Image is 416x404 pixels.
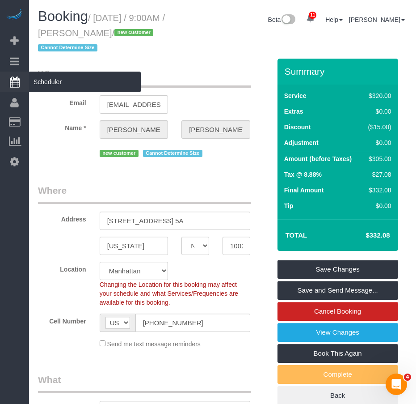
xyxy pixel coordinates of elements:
a: Save Changes [277,260,398,279]
input: Zip Code [223,237,250,255]
input: Cell Number [135,314,250,332]
small: / [DATE] / 9:00AM / [PERSON_NAME] [38,13,165,53]
label: Location [31,262,93,274]
input: Email [100,95,168,114]
span: new customer [114,29,153,36]
input: City [100,237,168,255]
a: Cancel Booking [277,302,398,321]
span: Scheduler [29,72,141,92]
label: Amount (before Taxes) [284,154,352,163]
label: Discount [284,123,311,132]
a: 11 [302,9,319,29]
a: Beta [268,16,296,23]
div: $305.00 [365,154,391,163]
a: Book This Again [277,344,398,363]
span: 11 [309,12,316,19]
iframe: Intercom live chat [386,374,407,395]
legend: What [38,373,251,393]
img: Automaid Logo [5,9,23,21]
div: $332.08 [365,186,391,195]
label: Name * [31,120,93,132]
a: View Changes [277,323,398,342]
div: $0.00 [365,138,391,147]
div: $320.00 [365,91,391,100]
label: Final Amount [284,186,324,195]
span: Cannot Determine Size [143,150,202,157]
label: Tip [284,201,294,210]
div: $0.00 [365,201,391,210]
a: [PERSON_NAME] [349,16,405,23]
a: Save and Send Message... [277,281,398,300]
div: $0.00 [365,107,391,116]
a: Help [325,16,343,23]
legend: Where [38,184,251,204]
span: Send me text message reminders [107,340,201,348]
label: Extras [284,107,303,116]
span: Changing the Location for this booking may affect your schedule and what Services/Frequencies are... [100,281,239,306]
legend: Who [38,68,251,88]
label: Address [31,212,93,224]
input: First Name [100,120,168,139]
span: Booking [38,9,88,24]
img: New interface [281,14,295,26]
h4: $332.08 [339,232,390,239]
input: Last Name [181,120,250,139]
label: Cell Number [31,314,93,326]
span: Cannot Determine Size [38,44,97,51]
label: Email [31,95,93,107]
h3: Summary [285,66,394,77]
div: $27.08 [365,170,391,179]
span: 4 [404,374,411,381]
div: ($15.00) [365,123,391,132]
label: Adjustment [284,138,319,147]
span: new customer [100,150,139,157]
strong: Total [286,231,307,239]
label: Service [284,91,307,100]
label: Tax @ 8.88% [284,170,322,179]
